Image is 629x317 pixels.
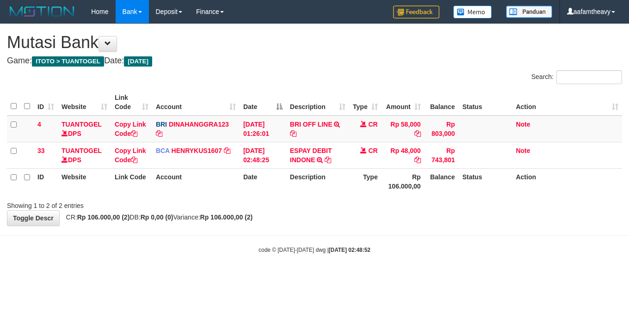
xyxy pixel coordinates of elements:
[259,247,370,253] small: code © [DATE]-[DATE] dwg |
[156,130,162,137] a: Copy DINAHANGGRA123 to clipboard
[240,168,286,195] th: Date
[156,147,170,154] span: BCA
[240,89,286,116] th: Date: activate to sort column descending
[200,213,253,221] strong: Rp 106.000,00 (2)
[62,147,102,154] a: TUANTOGEL
[286,168,349,195] th: Description
[34,168,58,195] th: ID
[7,197,255,210] div: Showing 1 to 2 of 2 entries
[7,5,77,18] img: MOTION_logo.png
[425,142,459,168] td: Rp 743,801
[516,121,530,128] a: Note
[414,156,421,164] a: Copy Rp 48,000 to clipboard
[531,70,622,84] label: Search:
[115,147,146,164] a: Copy Link Code
[512,168,622,195] th: Action
[62,213,253,221] span: CR: DB: Variance:
[393,6,439,18] img: Feedback.jpg
[290,121,333,128] a: BRI OFF LINE
[152,89,240,116] th: Account: activate to sort column ascending
[329,247,370,253] strong: [DATE] 02:48:52
[459,89,512,116] th: Status
[7,210,60,226] a: Toggle Descr
[425,89,459,116] th: Balance
[349,168,382,195] th: Type
[58,116,111,142] td: DPS
[286,89,349,116] th: Description: activate to sort column ascending
[349,89,382,116] th: Type: activate to sort column ascending
[58,89,111,116] th: Website: activate to sort column ascending
[7,33,622,52] h1: Mutasi Bank
[425,168,459,195] th: Balance
[156,121,167,128] span: BRI
[124,56,152,67] span: [DATE]
[556,70,622,84] input: Search:
[62,121,102,128] a: TUANTOGEL
[7,56,622,66] h4: Game: Date:
[506,6,552,18] img: panduan.png
[32,56,104,67] span: ITOTO > TUANTOGEL
[172,147,222,154] a: HENRYKUS1607
[111,89,152,116] th: Link Code: activate to sort column ascending
[240,142,286,168] td: [DATE] 02:48:25
[115,121,146,137] a: Copy Link Code
[425,116,459,142] td: Rp 803,000
[34,89,58,116] th: ID: activate to sort column ascending
[58,168,111,195] th: Website
[382,89,425,116] th: Amount: activate to sort column ascending
[368,147,377,154] span: CR
[453,6,492,18] img: Button%20Memo.svg
[382,168,425,195] th: Rp 106.000,00
[37,147,45,154] span: 33
[459,168,512,195] th: Status
[111,168,152,195] th: Link Code
[37,121,41,128] span: 4
[169,121,229,128] a: DINAHANGGRA123
[290,130,296,137] a: Copy BRI OFF LINE to clipboard
[368,121,377,128] span: CR
[382,116,425,142] td: Rp 58,000
[516,147,530,154] a: Note
[382,142,425,168] td: Rp 48,000
[58,142,111,168] td: DPS
[290,147,332,164] a: ESPAY DEBIT INDONE
[141,213,173,221] strong: Rp 0,00 (0)
[512,89,622,116] th: Action: activate to sort column ascending
[414,130,421,137] a: Copy Rp 58,000 to clipboard
[152,168,240,195] th: Account
[77,213,130,221] strong: Rp 106.000,00 (2)
[325,156,331,164] a: Copy ESPAY DEBIT INDONE to clipboard
[240,116,286,142] td: [DATE] 01:26:01
[224,147,230,154] a: Copy HENRYKUS1607 to clipboard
